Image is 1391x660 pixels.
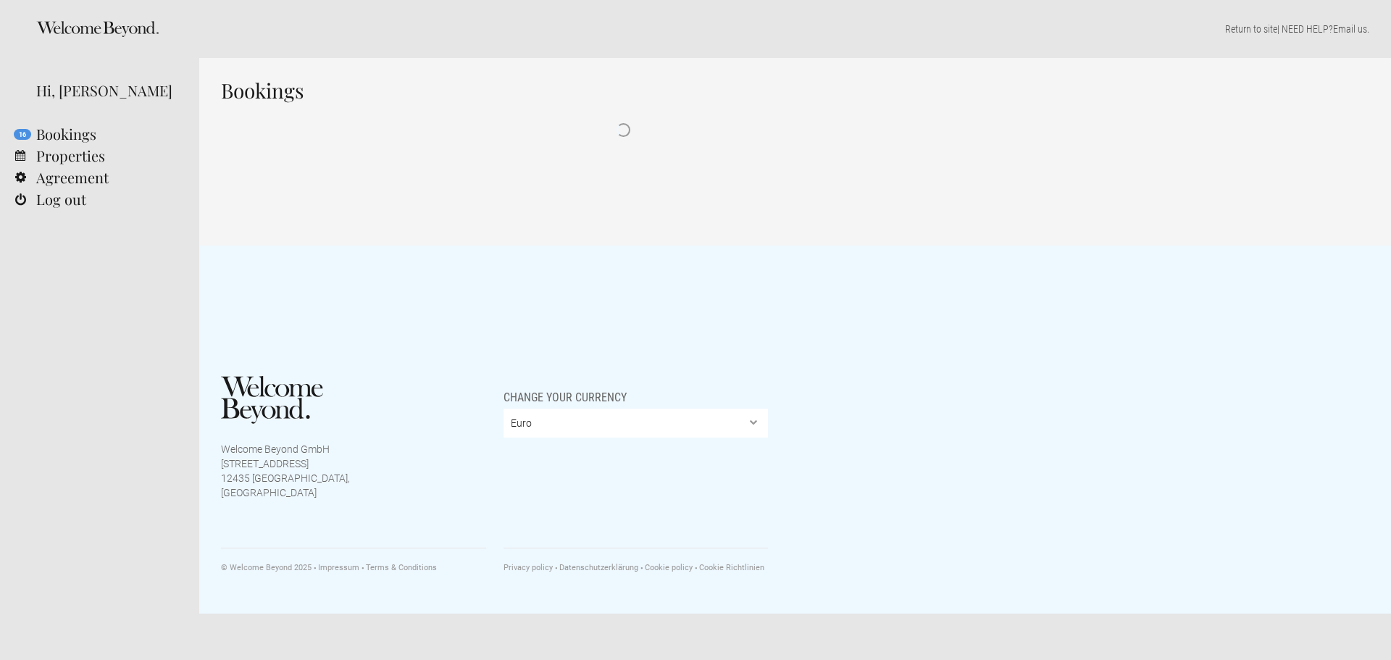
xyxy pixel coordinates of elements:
[1225,23,1277,35] a: Return to site
[1333,23,1367,35] a: Email us
[221,563,312,572] span: © Welcome Beyond 2025
[314,563,359,572] a: Impressum
[640,563,693,572] a: Cookie policy
[695,563,764,572] a: Cookie Richtlinien
[504,409,769,438] select: Change your currency
[504,376,627,405] span: Change your currency
[221,376,323,424] img: Welcome Beyond
[504,563,553,572] a: Privacy policy
[36,80,177,101] div: Hi, [PERSON_NAME]
[221,442,350,500] p: Welcome Beyond GmbH [STREET_ADDRESS] 12435 [GEOGRAPHIC_DATA], [GEOGRAPHIC_DATA]
[362,563,437,572] a: Terms & Conditions
[555,563,638,572] a: Datenschutzerklärung
[14,129,31,140] flynt-notification-badge: 16
[221,80,1025,101] h1: Bookings
[221,22,1369,36] p: | NEED HELP? .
